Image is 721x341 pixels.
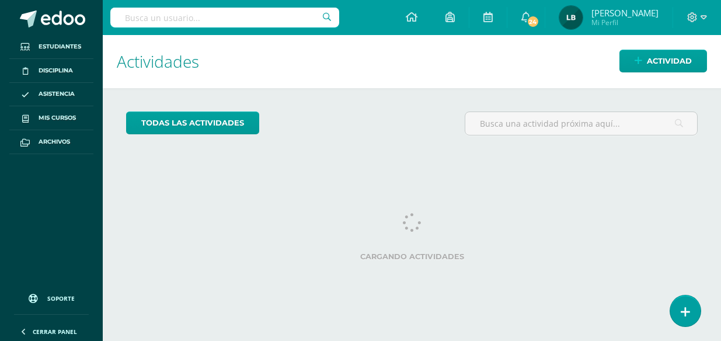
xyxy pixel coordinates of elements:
span: [PERSON_NAME] [591,7,659,19]
a: Soporte [14,283,89,311]
span: 24 [526,15,539,28]
input: Busca un usuario... [110,8,339,27]
input: Busca una actividad próxima aquí... [465,112,697,135]
span: Soporte [47,294,75,302]
span: Archivos [39,137,70,147]
span: Mi Perfil [591,18,659,27]
span: Mis cursos [39,113,76,123]
h1: Actividades [117,35,707,88]
a: todas las Actividades [126,112,259,134]
a: Disciplina [9,59,93,83]
span: Actividad [647,50,692,72]
img: 066aefb53e660acfbb28117153d86e1e.png [559,6,583,29]
span: Cerrar panel [33,328,77,336]
a: Asistencia [9,83,93,107]
a: Archivos [9,130,93,154]
span: Disciplina [39,66,73,75]
a: Mis cursos [9,106,93,130]
a: Actividad [619,50,707,72]
span: Asistencia [39,89,75,99]
label: Cargando actividades [126,252,698,261]
a: Estudiantes [9,35,93,59]
span: Estudiantes [39,42,81,51]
